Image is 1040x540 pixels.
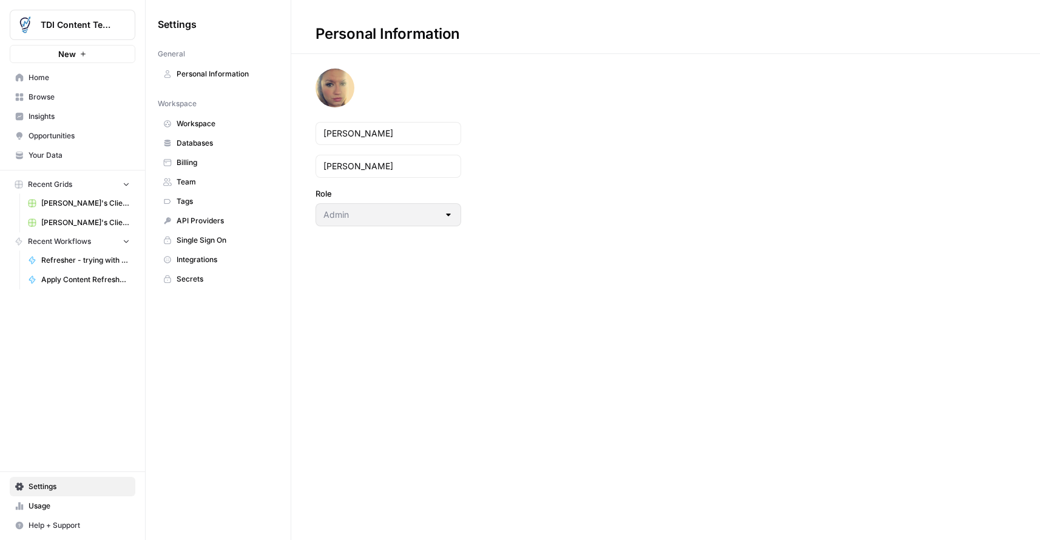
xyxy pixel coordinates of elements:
button: Recent Workflows [10,232,135,251]
button: Workspace: TDI Content Team [10,10,135,40]
a: [PERSON_NAME]'s Clients - New Content [22,213,135,232]
a: [PERSON_NAME]'s Clients - Optimizing Content [22,194,135,213]
a: Billing [158,153,279,172]
a: Insights [10,107,135,126]
span: Refresher - trying with ChatGPT [41,255,130,266]
span: Browse [29,92,130,103]
button: Recent Grids [10,175,135,194]
span: Home [29,72,130,83]
a: Databases [158,133,279,153]
span: Secrets [177,274,273,285]
a: Secrets [158,269,279,289]
span: Settings [158,17,197,32]
a: API Providers [158,211,279,231]
a: Home [10,68,135,87]
span: [PERSON_NAME]'s Clients - Optimizing Content [41,198,130,209]
button: Help + Support [10,516,135,535]
span: Your Data [29,150,130,161]
span: Apply Content Refresher Brief [41,274,130,285]
a: Refresher - trying with ChatGPT [22,251,135,270]
div: Personal Information [291,24,484,44]
span: Team [177,177,273,187]
a: Team [158,172,279,192]
span: Insights [29,111,130,122]
label: Role [316,187,461,200]
img: avatar [316,69,354,107]
span: TDI Content Team [41,19,114,31]
a: Integrations [158,250,279,269]
span: Usage [29,501,130,511]
span: Databases [177,138,273,149]
span: API Providers [177,215,273,226]
a: Your Data [10,146,135,165]
span: Opportunities [29,130,130,141]
span: General [158,49,185,59]
a: Workspace [158,114,279,133]
a: Browse [10,87,135,107]
span: Recent Workflows [28,236,91,247]
a: Settings [10,477,135,496]
span: Help + Support [29,520,130,531]
img: TDI Content Team Logo [14,14,36,36]
a: Personal Information [158,64,279,84]
span: [PERSON_NAME]'s Clients - New Content [41,217,130,228]
a: Single Sign On [158,231,279,250]
span: Recent Grids [28,179,72,190]
a: Usage [10,496,135,516]
span: Single Sign On [177,235,273,246]
span: New [58,48,76,60]
span: Integrations [177,254,273,265]
a: Apply Content Refresher Brief [22,270,135,289]
span: Workspace [177,118,273,129]
span: Personal Information [177,69,273,79]
button: New [10,45,135,63]
span: Settings [29,481,130,492]
a: Opportunities [10,126,135,146]
span: Tags [177,196,273,207]
span: Billing [177,157,273,168]
span: Workspace [158,98,197,109]
a: Tags [158,192,279,211]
